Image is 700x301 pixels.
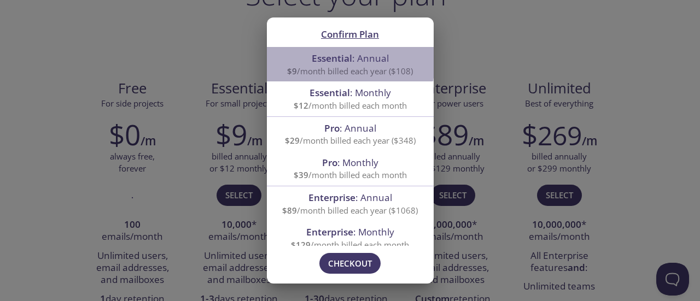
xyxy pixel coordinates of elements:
[306,226,394,238] span: : Monthly
[287,66,413,76] span: /month billed each year ($108)
[312,52,352,64] span: Essential
[328,256,372,270] span: Checkout
[324,122,376,134] span: : Annual
[267,221,434,255] div: Enterprise: Monthly$129/month billed each month
[322,156,378,169] span: : Monthly
[291,239,311,250] span: $129
[267,117,434,151] div: Pro: Annual$29/month billed each year ($348)
[291,239,409,250] span: /month billed each month
[324,122,340,134] span: Pro
[308,191,355,204] span: Enterprise
[321,28,379,40] span: Confirm Plan
[267,151,434,186] div: Pro: Monthly$39/month billed each month
[310,86,350,99] span: Essential
[267,47,434,81] div: Essential: Annual$9/month billed each year ($108)
[294,169,407,180] span: /month billed each month
[294,169,308,180] span: $39
[285,135,300,146] span: $29
[294,100,308,111] span: $12
[287,66,297,76] span: $9
[285,135,416,146] span: /month billed each year ($348)
[310,86,391,99] span: : Monthly
[282,205,297,216] span: $89
[322,156,337,169] span: Pro
[306,226,353,238] span: Enterprise
[267,186,434,221] div: Enterprise: Annual$89/month billed each year ($1068)
[312,52,389,64] span: : Annual
[282,205,418,216] span: /month billed each year ($1068)
[319,253,381,274] button: Checkout
[294,100,407,111] span: /month billed each month
[308,191,392,204] span: : Annual
[267,81,434,116] div: Essential: Monthly$12/month billed each month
